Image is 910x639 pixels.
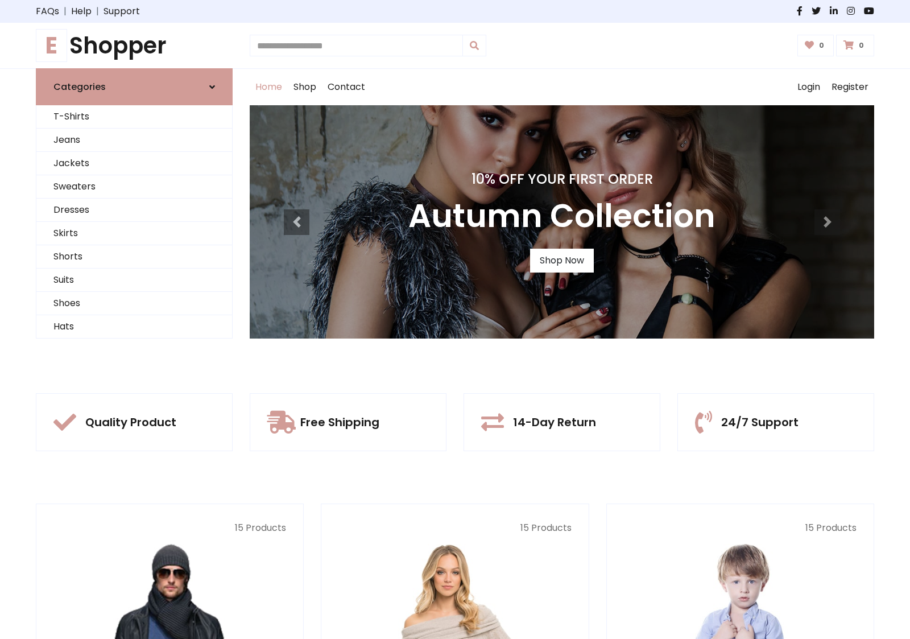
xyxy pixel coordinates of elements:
span: | [92,5,104,18]
a: Contact [322,69,371,105]
span: 0 [816,40,827,51]
a: Help [71,5,92,18]
h5: 14-Day Return [513,415,596,429]
span: 0 [856,40,867,51]
h6: Categories [53,81,106,92]
a: Home [250,69,288,105]
a: Register [826,69,874,105]
a: Shorts [36,245,232,269]
a: EShopper [36,32,233,59]
a: Jackets [36,152,232,175]
a: Support [104,5,140,18]
a: 0 [836,35,874,56]
a: Shop Now [530,249,594,273]
a: Suits [36,269,232,292]
a: Jeans [36,129,232,152]
a: FAQs [36,5,59,18]
a: Login [792,69,826,105]
p: 15 Products [53,521,286,535]
a: Shoes [36,292,232,315]
a: Skirts [36,222,232,245]
a: Dresses [36,199,232,222]
h1: Shopper [36,32,233,59]
h5: 24/7 Support [721,415,799,429]
a: Sweaters [36,175,232,199]
h5: Free Shipping [300,415,379,429]
a: T-Shirts [36,105,232,129]
p: 15 Products [624,521,857,535]
p: 15 Products [338,521,571,535]
a: 0 [797,35,834,56]
h4: 10% Off Your First Order [408,171,715,188]
h5: Quality Product [85,415,176,429]
a: Categories [36,68,233,105]
span: E [36,29,67,62]
a: Shop [288,69,322,105]
a: Hats [36,315,232,339]
span: | [59,5,71,18]
h3: Autumn Collection [408,197,715,235]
